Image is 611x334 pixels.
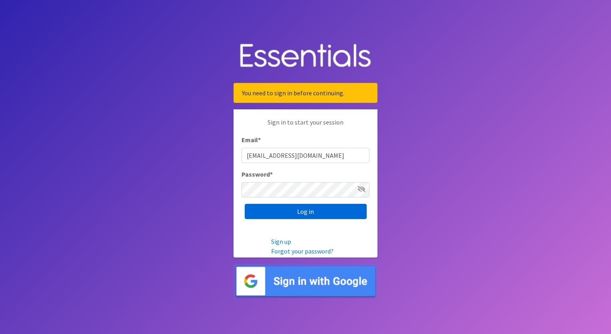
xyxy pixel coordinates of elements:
[245,204,367,219] input: Log in
[258,136,261,144] abbr: required
[242,169,273,179] label: Password
[234,264,377,299] img: Sign in with Google
[234,36,377,77] img: Human Essentials
[270,170,273,178] abbr: required
[271,237,291,245] a: Sign up
[242,135,261,145] label: Email
[234,83,377,103] div: You need to sign in before continuing.
[242,117,369,135] p: Sign in to start your session
[271,247,333,255] a: Forgot your password?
